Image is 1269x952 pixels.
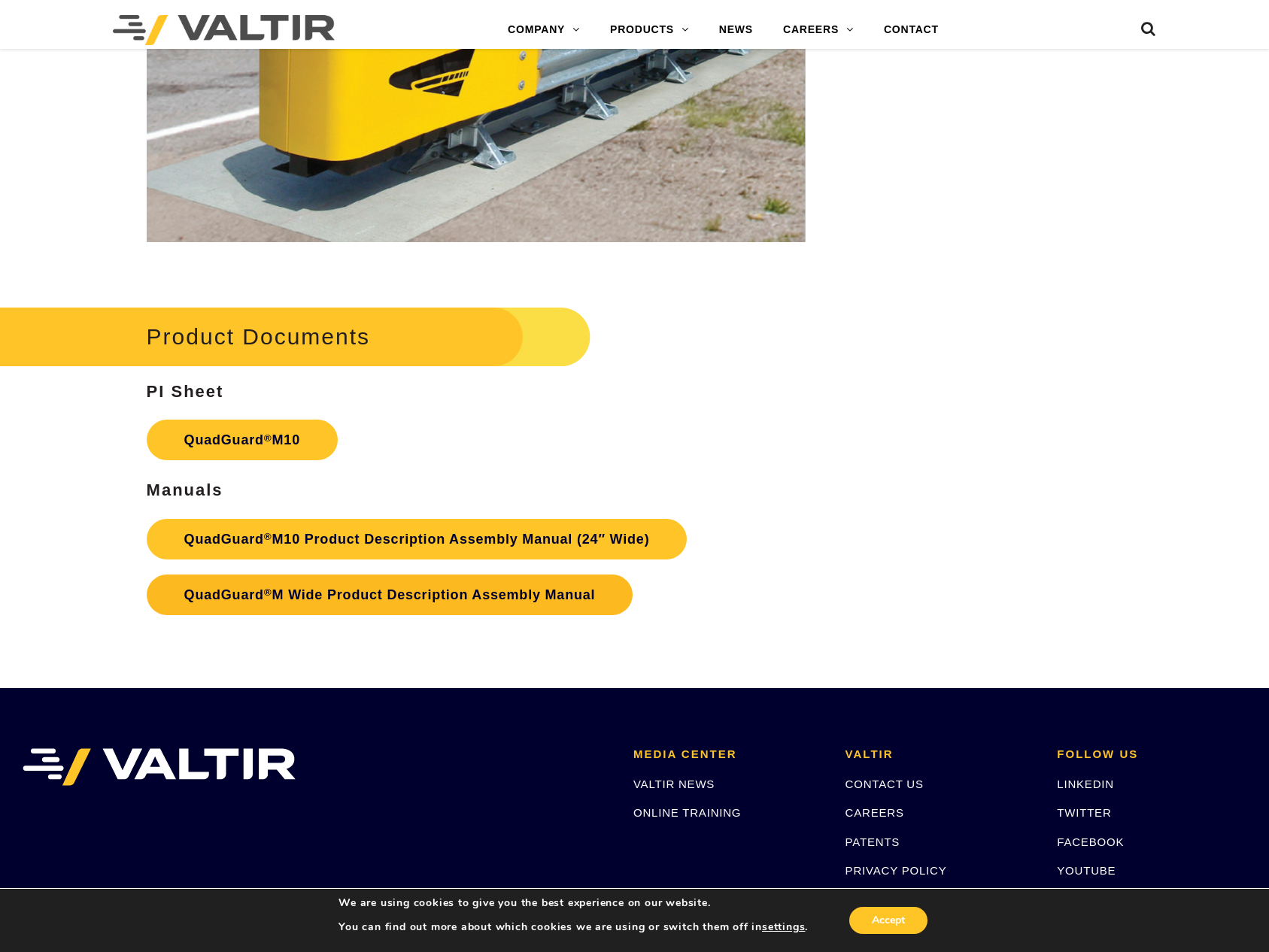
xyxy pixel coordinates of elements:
a: CONTACT [869,15,954,45]
a: ONLINE TRAINING [633,806,741,819]
a: QuadGuard®M Wide Product Description Assembly Manual [147,575,633,615]
h2: FOLLOW US [1057,748,1246,761]
a: PATENTS [845,835,900,848]
strong: PI Sheet [147,382,224,401]
a: FACEBOOK [1057,835,1124,848]
p: We are using cookies to give you the best experience on our website. [339,896,808,910]
a: PRIVACY POLICY [845,864,947,877]
a: CAREERS [845,806,904,819]
a: CAREERS [768,15,869,45]
img: VALTIR [23,748,296,786]
h2: MEDIA CENTER [633,748,823,761]
a: QuadGuard®M10 Product Description Assembly Manual (24″ Wide) [147,519,688,559]
a: VALTIR NEWS [633,778,715,790]
a: NEWS [704,15,768,45]
img: Valtir [113,15,335,45]
a: COMPANY [493,15,595,45]
a: PRODUCTS [595,15,704,45]
button: Accept [849,907,927,934]
a: CONTACT US [845,778,924,790]
a: LINKEDIN [1057,778,1114,790]
a: QuadGuard®M10 [147,420,338,460]
sup: ® [264,432,272,444]
strong: Manuals [147,481,223,499]
p: You can find out more about which cookies we are using or switch them off in . [339,920,808,934]
a: TWITTER [1057,806,1111,819]
sup: ® [264,531,272,542]
a: YOUTUBE [1057,864,1116,877]
button: settings [762,920,805,934]
sup: ® [264,587,272,598]
h2: VALTIR [845,748,1035,761]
